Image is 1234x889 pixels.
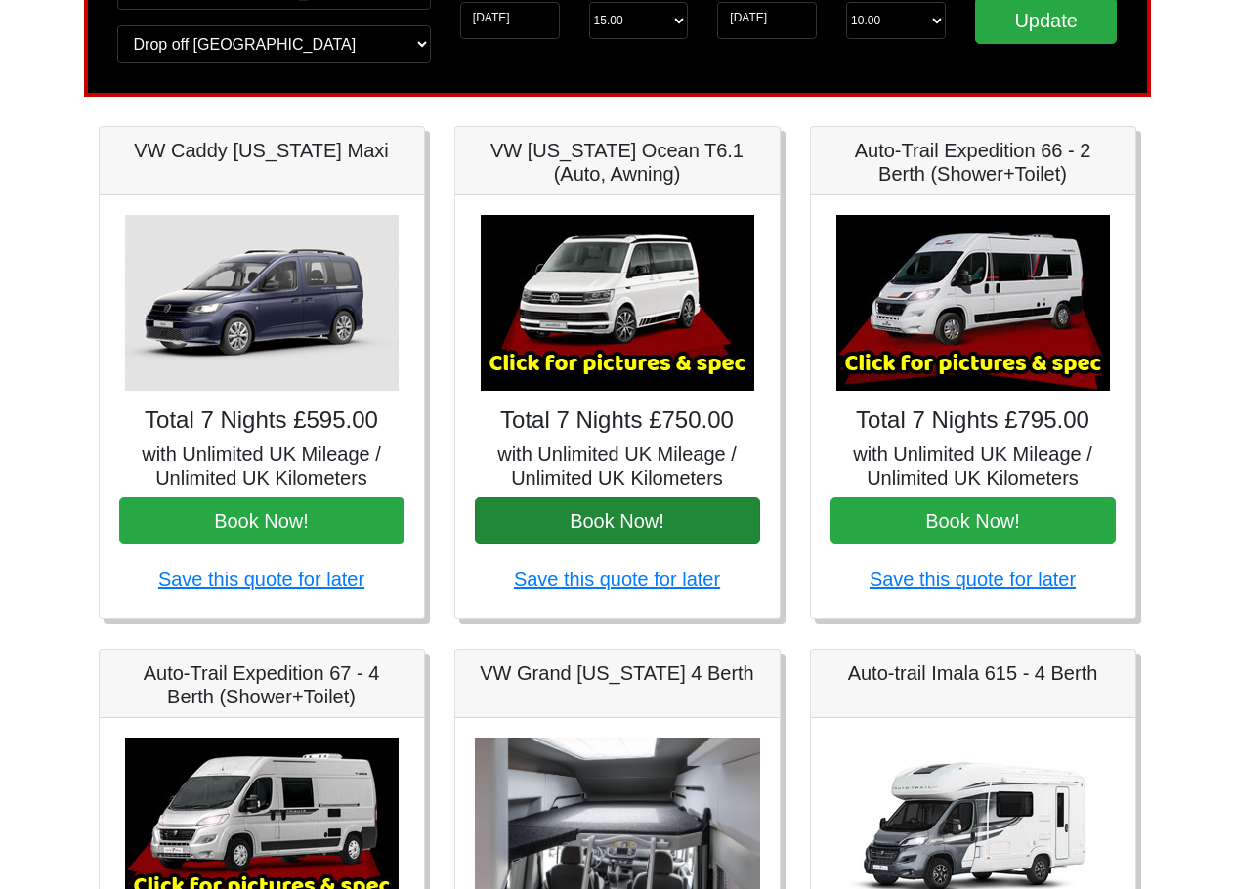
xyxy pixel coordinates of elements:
[158,569,364,590] a: Save this quote for later
[460,2,560,39] input: Start Date
[119,139,404,162] h5: VW Caddy [US_STATE] Maxi
[475,497,760,544] button: Book Now!
[475,661,760,685] h5: VW Grand [US_STATE] 4 Berth
[830,139,1116,186] h5: Auto-Trail Expedition 66 - 2 Berth (Shower+Toilet)
[119,661,404,708] h5: Auto-Trail Expedition 67 - 4 Berth (Shower+Toilet)
[475,406,760,435] h4: Total 7 Nights £750.00
[119,497,404,544] button: Book Now!
[119,406,404,435] h4: Total 7 Nights £595.00
[830,497,1116,544] button: Book Now!
[830,443,1116,489] h5: with Unlimited UK Mileage / Unlimited UK Kilometers
[475,139,760,186] h5: VW [US_STATE] Ocean T6.1 (Auto, Awning)
[830,406,1116,435] h4: Total 7 Nights £795.00
[836,215,1110,391] img: Auto-Trail Expedition 66 - 2 Berth (Shower+Toilet)
[125,215,399,391] img: VW Caddy California Maxi
[514,569,720,590] a: Save this quote for later
[830,661,1116,685] h5: Auto-trail Imala 615 - 4 Berth
[119,443,404,489] h5: with Unlimited UK Mileage / Unlimited UK Kilometers
[870,569,1076,590] a: Save this quote for later
[717,2,817,39] input: Return Date
[475,443,760,489] h5: with Unlimited UK Mileage / Unlimited UK Kilometers
[481,215,754,391] img: VW California Ocean T6.1 (Auto, Awning)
